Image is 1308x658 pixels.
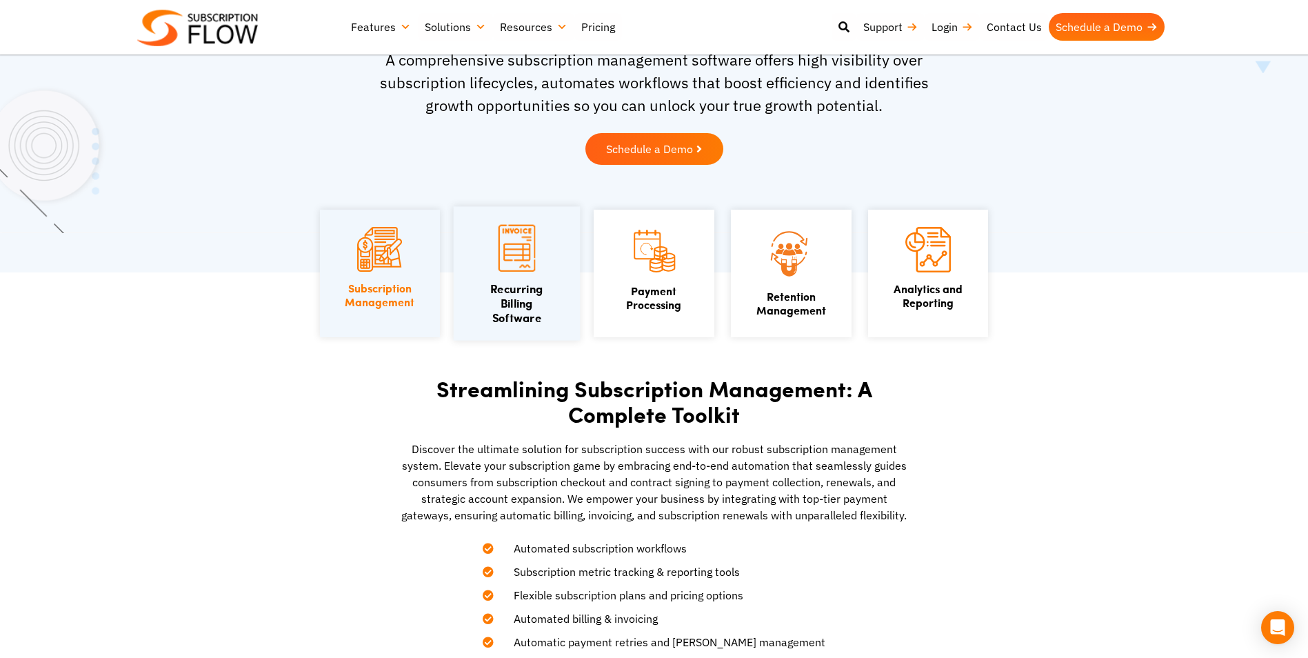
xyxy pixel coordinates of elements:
span: Schedule a Demo [606,143,693,154]
span: Flexible subscription plans and pricing options [496,587,743,604]
p: A comprehensive subscription management software offers high visibility over subscription lifecyc... [368,48,940,117]
a: Solutions [418,13,493,41]
img: Retention Management icon [752,227,831,279]
a: PaymentProcessing [626,283,681,312]
img: Subscription Management icon [357,227,402,272]
a: Schedule a Demo [1049,13,1165,41]
a: Resources [493,13,574,41]
a: Features [344,13,418,41]
a: Recurring Billing Software [490,281,543,326]
a: Login [925,13,980,41]
img: Payment Processing icon [632,227,676,275]
span: Subscription metric tracking & reporting tools [496,564,740,580]
span: Automated billing & invoicing [496,610,658,627]
div: Open Intercom Messenger [1261,611,1294,644]
a: Retention Management [756,288,826,318]
span: Automatic payment retries and [PERSON_NAME] management [496,634,825,650]
img: Analytics and Reporting icon [905,227,951,272]
p: Discover the ultimate solution for subscription success with our robust subscription management s... [399,441,909,524]
img: Subscriptionflow [137,10,258,46]
a: Analytics andReporting [894,281,963,310]
a: Schedule a Demo [585,133,723,165]
span: Automated subscription workflows [496,540,687,557]
a: Support [856,13,925,41]
a: SubscriptionManagement [345,280,414,310]
a: Pricing [574,13,622,41]
a: Contact Us [980,13,1049,41]
h2: Streamlining Subscription Management: A Complete Toolkit [399,376,909,427]
img: Recurring Billing Software icon [499,225,536,272]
